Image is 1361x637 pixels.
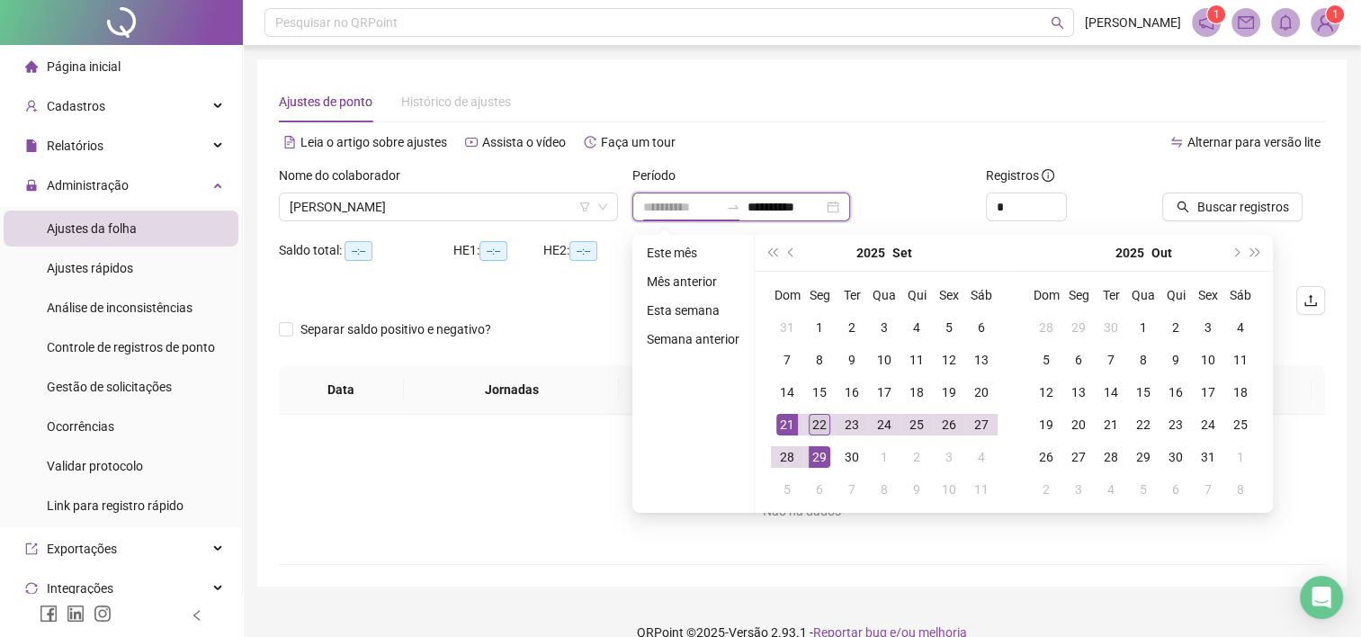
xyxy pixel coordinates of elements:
th: Qua [1127,279,1160,311]
div: 15 [809,381,830,403]
div: 17 [873,381,895,403]
td: 2025-09-05 [933,311,965,344]
span: Ocorrências [47,419,114,434]
td: 2025-10-09 [1160,344,1192,376]
div: 8 [1230,479,1251,500]
div: 3 [938,446,960,468]
button: month panel [1151,235,1172,271]
div: 7 [776,349,798,371]
td: 2025-10-07 [1095,344,1127,376]
span: sync [25,582,38,595]
div: Não há dados [300,501,1303,521]
td: 2025-10-01 [1127,311,1160,344]
td: 2025-10-02 [900,441,933,473]
td: 2025-10-02 [1160,311,1192,344]
span: --:-- [345,241,372,261]
label: Nome do colaborador [279,166,412,185]
span: Histórico de ajustes [401,94,511,109]
td: 2025-10-18 [1224,376,1257,408]
td: 2025-11-01 [1224,441,1257,473]
td: 2025-11-06 [1160,473,1192,506]
div: 29 [809,446,830,468]
span: mail [1238,14,1254,31]
li: Semana anterior [640,328,747,350]
td: 2025-10-01 [868,441,900,473]
div: 8 [873,479,895,500]
span: notification [1198,14,1214,31]
div: 31 [1197,446,1219,468]
td: 2025-09-26 [933,408,965,441]
td: 2025-11-03 [1062,473,1095,506]
th: Qua [868,279,900,311]
div: HE 2: [543,240,633,261]
td: 2025-10-05 [1030,344,1062,376]
div: 24 [873,414,895,435]
div: 2 [1035,479,1057,500]
span: bell [1277,14,1294,31]
span: Validar protocolo [47,459,143,473]
td: 2025-09-03 [868,311,900,344]
td: 2025-10-08 [1127,344,1160,376]
th: Entrada 1 [619,365,753,415]
li: Este mês [640,242,747,264]
li: Mês anterior [640,271,747,292]
div: 16 [1165,381,1186,403]
td: 2025-08-31 [771,311,803,344]
span: filter [579,202,590,212]
div: 14 [776,381,798,403]
span: swap [1170,136,1183,148]
div: 6 [971,317,992,338]
th: Seg [803,279,836,311]
td: 2025-09-22 [803,408,836,441]
span: Link para registro rápido [47,498,184,513]
div: 11 [971,479,992,500]
div: 3 [1068,479,1089,500]
sup: Atualize o seu contato no menu Meus Dados [1326,5,1344,23]
div: 10 [938,479,960,500]
td: 2025-10-10 [1192,344,1224,376]
td: 2025-10-27 [1062,441,1095,473]
span: to [726,200,740,214]
span: swap-right [726,200,740,214]
td: 2025-10-17 [1192,376,1224,408]
div: 3 [873,317,895,338]
div: 12 [1035,381,1057,403]
span: Relatórios [47,139,103,153]
div: 5 [1133,479,1154,500]
div: 1 [809,317,830,338]
td: 2025-09-15 [803,376,836,408]
div: 7 [841,479,863,500]
td: 2025-10-20 [1062,408,1095,441]
div: 14 [1100,381,1122,403]
span: facebook [40,605,58,623]
div: Saldo total: [279,240,453,261]
td: 2025-10-26 [1030,441,1062,473]
td: 2025-09-21 [771,408,803,441]
div: 6 [1068,349,1089,371]
th: Data [279,365,404,415]
div: 1 [1133,317,1154,338]
th: Sáb [965,279,998,311]
td: 2025-10-24 [1192,408,1224,441]
div: 30 [841,446,863,468]
div: 2 [841,317,863,338]
td: 2025-11-07 [1192,473,1224,506]
td: 2025-10-15 [1127,376,1160,408]
td: 2025-10-11 [1224,344,1257,376]
div: 27 [971,414,992,435]
td: 2025-09-02 [836,311,868,344]
button: year panel [856,235,885,271]
td: 2025-10-23 [1160,408,1192,441]
div: 20 [971,381,992,403]
td: 2025-09-24 [868,408,900,441]
td: 2025-09-19 [933,376,965,408]
td: 2025-10-19 [1030,408,1062,441]
td: 2025-11-08 [1224,473,1257,506]
div: 9 [1165,349,1186,371]
td: 2025-09-18 [900,376,933,408]
div: 2 [906,446,927,468]
span: user-add [25,100,38,112]
div: 8 [809,349,830,371]
div: 19 [1035,414,1057,435]
div: 31 [776,317,798,338]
